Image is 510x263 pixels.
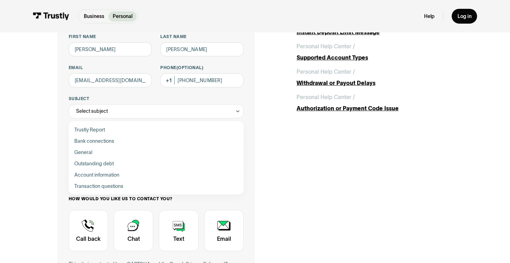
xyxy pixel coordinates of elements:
[297,104,453,112] div: Authorization or Payment Code Issue
[160,73,244,87] input: (555) 555-5555
[69,34,152,39] label: First name
[76,107,108,115] div: Select subject
[74,159,114,168] span: Outstanding debt
[297,79,453,87] div: Withdrawal or Payout Delays
[74,148,92,157] span: General
[452,9,477,24] a: Log in
[84,13,104,20] p: Business
[297,93,453,112] a: Personal Help Center /Authorization or Payment Code Issue
[69,73,152,87] input: alex@mail.com
[424,13,435,19] a: Help
[80,11,108,22] a: Business
[297,53,453,62] div: Supported Account Types
[458,13,472,19] div: Log in
[74,182,123,190] span: Transaction questions
[74,171,119,179] span: Account information
[297,42,355,50] div: Personal Help Center /
[69,42,152,56] input: Alex
[74,137,114,145] span: Bank connections
[176,65,204,70] span: (Optional)
[297,67,453,87] a: Personal Help Center /Withdrawal or Payout Delays
[297,42,453,62] a: Personal Help Center /Supported Account Types
[297,67,355,76] div: Personal Help Center /
[160,65,244,71] label: Phone
[69,104,244,118] div: Select subject
[108,11,137,22] a: Personal
[69,96,244,102] label: Subject
[113,13,132,20] p: Personal
[69,196,244,202] label: How would you like us to contact you?
[69,118,244,195] nav: Select subject
[297,93,355,101] div: Personal Help Center /
[74,126,105,134] span: Trustly Report
[160,34,244,39] label: Last name
[33,12,69,20] img: Trustly Logo
[160,42,244,56] input: Howard
[69,65,152,71] label: Email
